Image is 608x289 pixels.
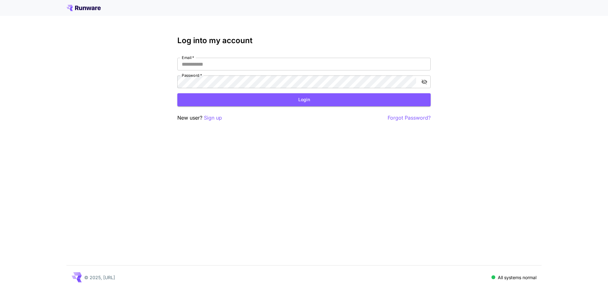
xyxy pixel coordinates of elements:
[204,114,222,122] button: Sign up
[177,93,431,106] button: Login
[177,114,222,122] p: New user?
[182,55,194,60] label: Email
[182,73,202,78] label: Password
[419,76,430,88] button: toggle password visibility
[84,274,115,281] p: © 2025, [URL]
[388,114,431,122] button: Forgot Password?
[177,36,431,45] h3: Log into my account
[498,274,536,281] p: All systems normal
